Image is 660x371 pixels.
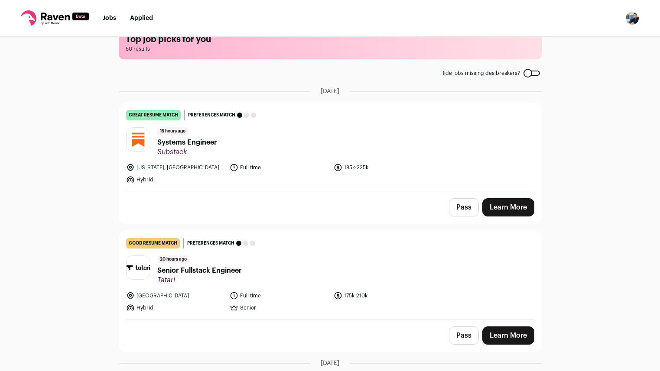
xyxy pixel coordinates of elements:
[157,137,217,148] span: Systems Engineer
[625,11,639,25] button: Open dropdown
[482,326,534,345] a: Learn More
[126,110,181,120] div: great resume match
[449,198,479,216] button: Pass
[625,11,639,25] img: 15160958-medium_jpg
[230,163,328,172] li: Full time
[126,303,225,312] li: Hybrid
[157,127,188,135] span: 15 hours ago
[126,163,225,172] li: [US_STATE], [GEOGRAPHIC_DATA]
[127,265,150,270] img: 44ebc2139584e1f36c8f5f64fce35416e4670dbab1af7dcf0e5b94b439fba237.png
[321,359,339,368] span: [DATE]
[157,255,189,264] span: 20 hours ago
[130,15,153,21] a: Applied
[119,103,541,191] a: great resume match Preferences match 15 hours ago Systems Engineer Substack [US_STATE], [GEOGRAPH...
[440,70,520,77] span: Hide jobs missing dealbreakers?
[126,45,535,52] span: 50 results
[126,33,535,45] h1: Top job picks for you
[449,326,479,345] button: Pass
[127,128,150,151] img: 6fb13aca4c0c21a0daff249542f4f730c0ae6864ad4410095d9fa67730b642c5.png
[334,291,432,300] li: 175k-210k
[230,303,328,312] li: Senior
[103,15,116,21] a: Jobs
[321,87,339,96] span: [DATE]
[126,175,225,184] li: Hybrid
[334,163,432,172] li: 185k-225k
[119,231,541,319] a: good resume match Preferences match 20 hours ago Senior Fullstack Engineer Tatari [GEOGRAPHIC_DAT...
[157,148,217,156] span: Substack
[126,291,225,300] li: [GEOGRAPHIC_DATA]
[157,265,242,276] span: Senior Fullstack Engineer
[187,239,234,248] span: Preferences match
[126,238,180,248] div: good resume match
[230,291,328,300] li: Full time
[188,111,235,119] span: Preferences match
[482,198,534,216] a: Learn More
[157,276,242,284] span: Tatari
